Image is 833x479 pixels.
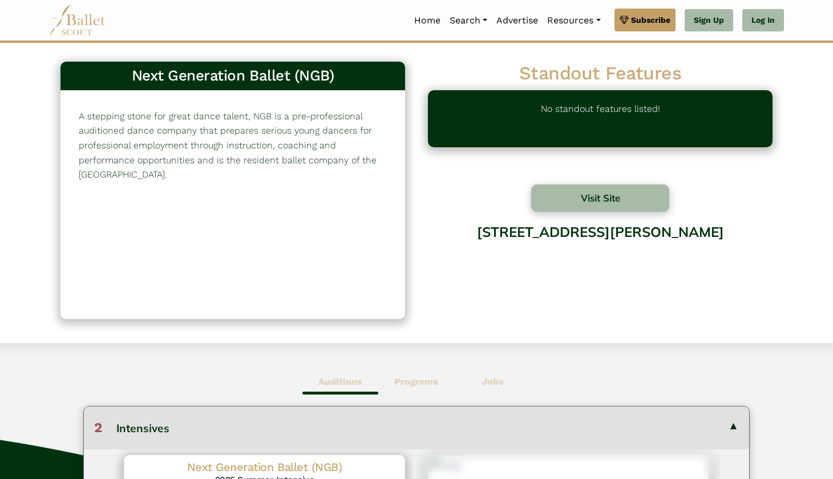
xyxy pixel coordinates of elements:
[492,9,543,33] a: Advertise
[620,14,629,26] img: gem.svg
[84,406,749,449] button: 2Intensives
[531,184,669,212] button: Visit Site
[482,376,504,387] b: Jobs
[133,460,396,474] h4: Next Generation Ballet (NGB)
[631,14,670,26] span: Subscribe
[685,9,733,32] a: Sign Up
[394,376,438,387] b: Programs
[70,66,396,86] h3: Next Generation Ballet (NGB)
[543,9,605,33] a: Resources
[614,9,676,31] a: Subscribe
[410,9,445,33] a: Home
[318,376,362,387] b: Auditions
[428,62,773,86] h2: Standout Features
[79,109,387,182] p: A stepping stone for great dance talent, NGB is a pre-professional auditioned dance company that ...
[428,215,773,307] div: [STREET_ADDRESS][PERSON_NAME]
[445,9,492,33] a: Search
[742,9,784,32] a: Log In
[94,420,102,436] span: 2
[541,102,660,136] p: No standout features listed!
